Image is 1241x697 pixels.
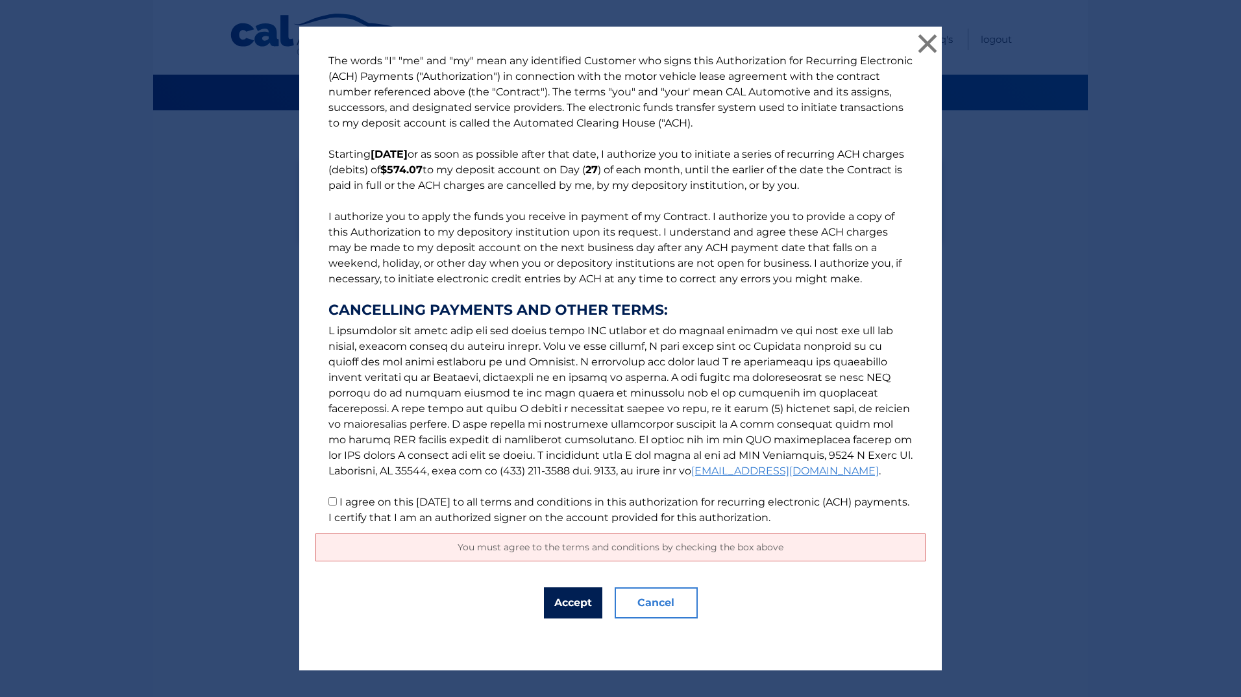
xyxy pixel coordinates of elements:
[544,587,602,618] button: Accept
[915,31,940,56] button: ×
[615,587,698,618] button: Cancel
[380,164,423,176] b: $574.07
[585,164,598,176] b: 27
[458,541,783,553] span: You must agree to the terms and conditions by checking the box above
[328,496,909,524] label: I agree on this [DATE] to all terms and conditions in this authorization for recurring electronic...
[371,148,408,160] b: [DATE]
[691,465,879,477] a: [EMAIL_ADDRESS][DOMAIN_NAME]
[315,53,926,526] p: The words "I" "me" and "my" mean any identified Customer who signs this Authorization for Recurri...
[328,302,913,318] strong: CANCELLING PAYMENTS AND OTHER TERMS:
